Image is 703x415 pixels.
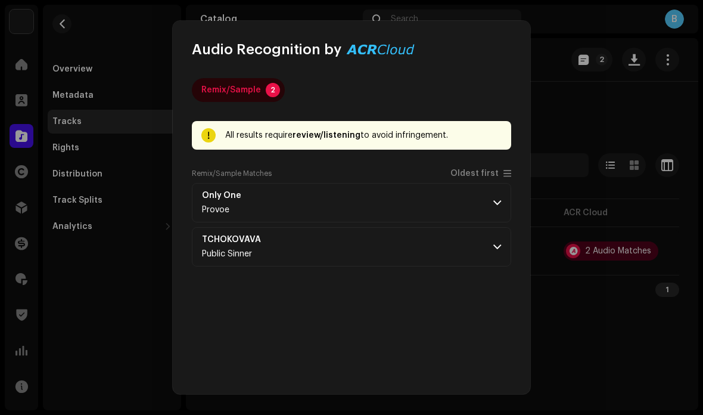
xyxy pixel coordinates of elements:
[450,169,499,178] span: Oldest first
[266,83,280,97] p-badge: 2
[192,40,341,59] span: Audio Recognition by
[202,191,256,200] span: Only One
[202,235,275,244] span: TCHOKOVAVA
[293,131,360,140] strong: review/listening
[225,128,502,143] div: All results require to avoid infringement.
[192,183,511,222] p-accordion-header: Only OneProvoe
[202,206,229,214] span: Provoe
[450,169,511,178] p-togglebutton: Oldest first
[202,235,261,244] strong: TCHOKOVAVA
[201,78,261,102] div: Remix/Sample
[202,191,241,200] strong: Only One
[192,227,511,267] p-accordion-header: TCHOKOVAVAPublic Sinner
[202,250,252,258] span: Public Sinner
[192,169,272,178] label: Remix/Sample Matches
